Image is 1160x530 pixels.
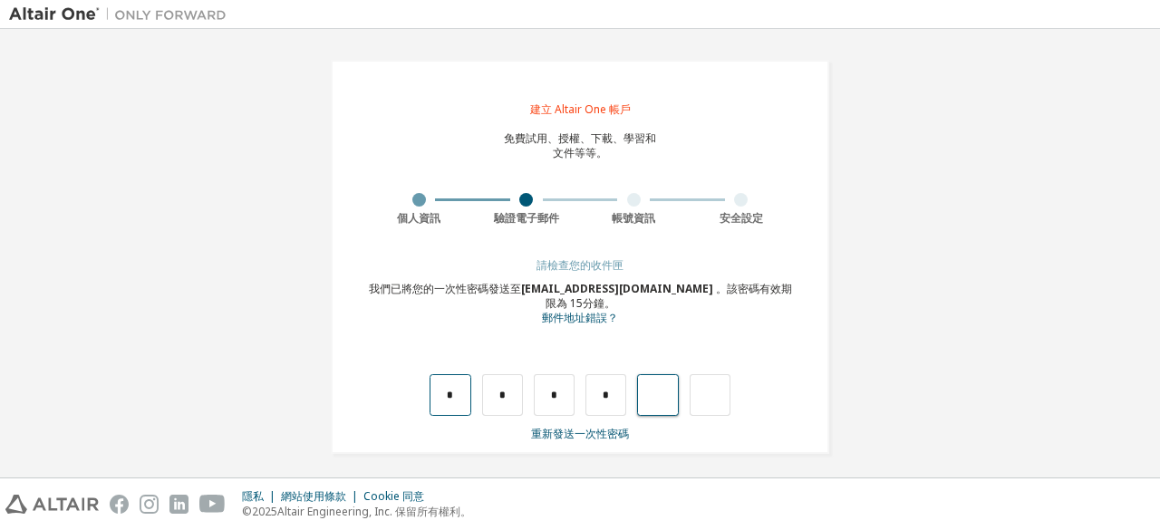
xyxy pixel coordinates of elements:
font: 請檢查您的收件匣 [536,257,623,273]
font: 郵件地址錯誤？ [542,310,618,325]
font: 安全設定 [720,210,763,226]
font: 15 [570,295,583,311]
img: 牽牛星一號 [9,5,236,24]
font: 個人資訊 [397,210,440,226]
font: 驗證電子郵件 [494,210,559,226]
font: 我們已將您的一次性密碼發送至 [369,281,521,296]
font: [EMAIL_ADDRESS][DOMAIN_NAME] [521,281,713,296]
font: 建立 Altair One 帳戶 [530,101,631,117]
font: 2025 [252,504,277,519]
font: Altair Engineering, Inc. 保留所有權利。 [277,504,471,519]
font: 重新發送一次性密碼 [531,426,629,441]
font: 文件等等。 [553,145,607,160]
img: altair_logo.svg [5,495,99,514]
img: facebook.svg [110,495,129,514]
font: 分鐘。 [583,295,615,311]
font: 隱私 [242,488,264,504]
font: © [242,504,252,519]
font: 帳號資訊 [612,210,655,226]
font: Cookie 同意 [363,488,424,504]
font: 網站使用條款 [281,488,346,504]
font: 免費試用、授權、下載、學習和 [504,130,656,146]
font: 。該密碼有效期限為 [546,281,792,311]
img: instagram.svg [140,495,159,514]
img: linkedin.svg [169,495,188,514]
a: 回註冊表 [542,313,618,324]
img: youtube.svg [199,495,226,514]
